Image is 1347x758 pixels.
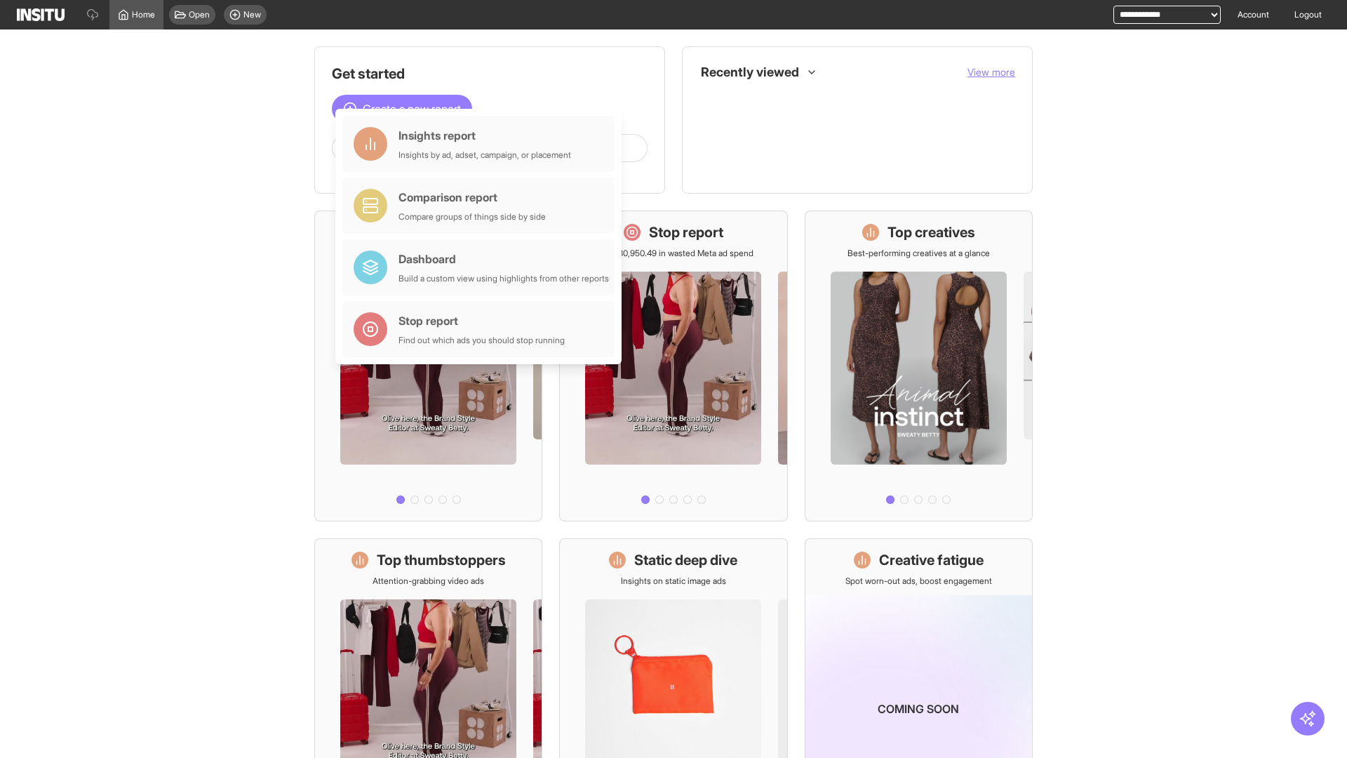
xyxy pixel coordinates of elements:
h1: Get started [332,64,648,84]
p: Best-performing creatives at a glance [847,248,990,259]
h1: Static deep dive [634,550,737,570]
button: View more [967,65,1015,79]
div: Build a custom view using highlights from other reports [398,273,609,284]
div: Insights report [398,127,571,144]
p: Save £30,950.49 in wasted Meta ad spend [593,248,753,259]
div: Dashboard [398,251,609,267]
a: Top creativesBest-performing creatives at a glance [805,211,1033,521]
span: Open [189,9,210,20]
span: New [243,9,261,20]
div: Insights by ad, adset, campaign, or placement [398,149,571,161]
h1: Top thumbstoppers [377,550,506,570]
img: Logo [17,8,65,21]
span: Home [132,9,155,20]
h1: Top creatives [887,222,975,242]
a: What's live nowSee all active ads instantly [314,211,542,521]
span: View more [967,66,1015,78]
h1: Stop report [649,222,723,242]
div: Stop report [398,312,565,329]
div: Find out which ads you should stop running [398,335,565,346]
a: Stop reportSave £30,950.49 in wasted Meta ad spend [559,211,787,521]
p: Insights on static image ads [621,576,726,587]
div: Comparison report [398,189,546,206]
div: Compare groups of things side by side [398,211,546,222]
span: Create a new report [363,100,461,117]
p: Attention-grabbing video ads [373,576,484,587]
button: Create a new report [332,95,472,123]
